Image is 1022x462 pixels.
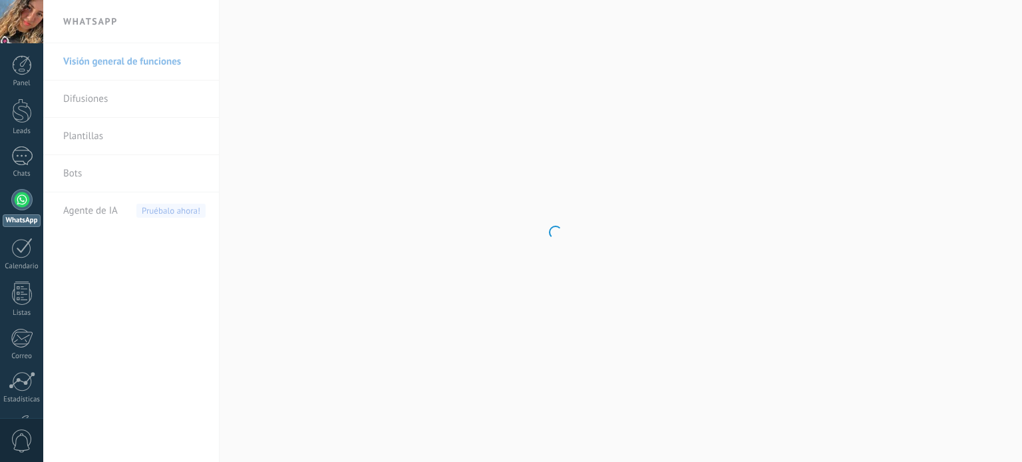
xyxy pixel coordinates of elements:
div: Calendario [3,262,41,271]
div: Estadísticas [3,395,41,404]
div: Correo [3,352,41,361]
div: WhatsApp [3,214,41,227]
div: Chats [3,170,41,178]
div: Listas [3,309,41,318]
div: Leads [3,127,41,136]
div: Panel [3,79,41,88]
